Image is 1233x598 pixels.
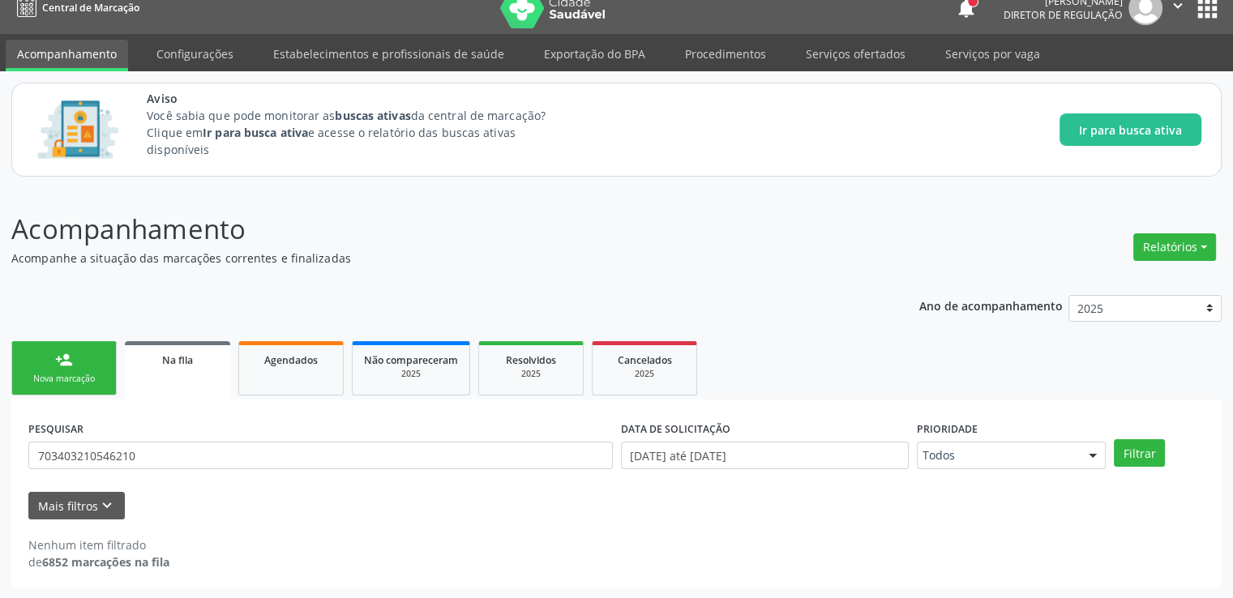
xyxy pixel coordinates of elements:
button: Mais filtroskeyboard_arrow_down [28,492,125,520]
div: Nova marcação [24,373,105,385]
span: Agendados [264,353,318,367]
span: Cancelados [618,353,672,367]
a: Procedimentos [674,40,777,68]
label: DATA DE SOLICITAÇÃO [621,416,730,442]
a: Serviços ofertados [794,40,917,68]
div: 2025 [364,368,458,380]
a: Serviços por vaga [934,40,1051,68]
span: Ir para busca ativa [1079,122,1182,139]
span: Na fila [162,353,193,367]
p: Acompanhe a situação das marcações correntes e finalizadas [11,250,858,267]
span: Não compareceram [364,353,458,367]
span: Todos [923,447,1073,463]
a: Estabelecimentos e profissionais de saúde [262,40,516,68]
span: Diretor de regulação [1004,8,1123,22]
span: Aviso [147,90,576,107]
span: Central de Marcação [42,1,139,15]
span: Resolvidos [506,353,556,367]
p: Ano de acompanhamento [919,295,1063,315]
div: 2025 [490,368,572,380]
div: 2025 [604,368,685,380]
label: PESQUISAR [28,416,83,442]
div: person_add [55,351,73,369]
strong: Ir para busca ativa [203,125,308,140]
input: Nome, CNS [28,442,613,469]
button: Filtrar [1114,439,1165,467]
strong: 6852 marcações na fila [42,554,169,570]
button: Relatórios [1133,233,1216,261]
img: Imagem de CalloutCard [32,93,124,166]
p: Acompanhamento [11,209,858,250]
label: Prioridade [917,416,978,442]
a: Exportação do BPA [533,40,657,68]
strong: buscas ativas [335,108,410,123]
button: Ir para busca ativa [1060,113,1201,146]
p: Você sabia que pode monitorar as da central de marcação? Clique em e acesse o relatório das busca... [147,107,576,158]
a: Acompanhamento [6,40,128,71]
input: Selecione um intervalo [621,442,909,469]
i: keyboard_arrow_down [98,497,116,515]
div: de [28,553,169,570]
a: Configurações [145,40,245,68]
div: Nenhum item filtrado [28,536,169,553]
